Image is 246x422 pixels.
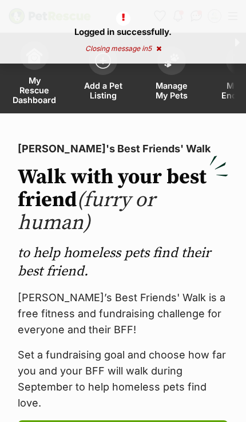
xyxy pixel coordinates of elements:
[152,81,192,100] span: Manage My Pets
[18,244,228,281] p: to help homeless pets find their best friend.
[137,36,206,113] a: Manage My Pets
[18,141,228,157] p: [PERSON_NAME]'s Best Friends' Walk
[18,347,228,411] p: Set a fundraising goal and choose how far you and your BFF will walk during September to help hom...
[18,290,228,338] p: [PERSON_NAME]’s Best Friends' Walk is a free fitness and fundraising challenge for everyone and t...
[13,76,56,105] span: My Rescue Dashboard
[18,187,155,236] span: (furry or human)
[69,36,137,113] a: Add a Pet Listing
[83,81,123,100] span: Add a Pet Listing
[18,166,228,235] h2: Walk with your best friend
